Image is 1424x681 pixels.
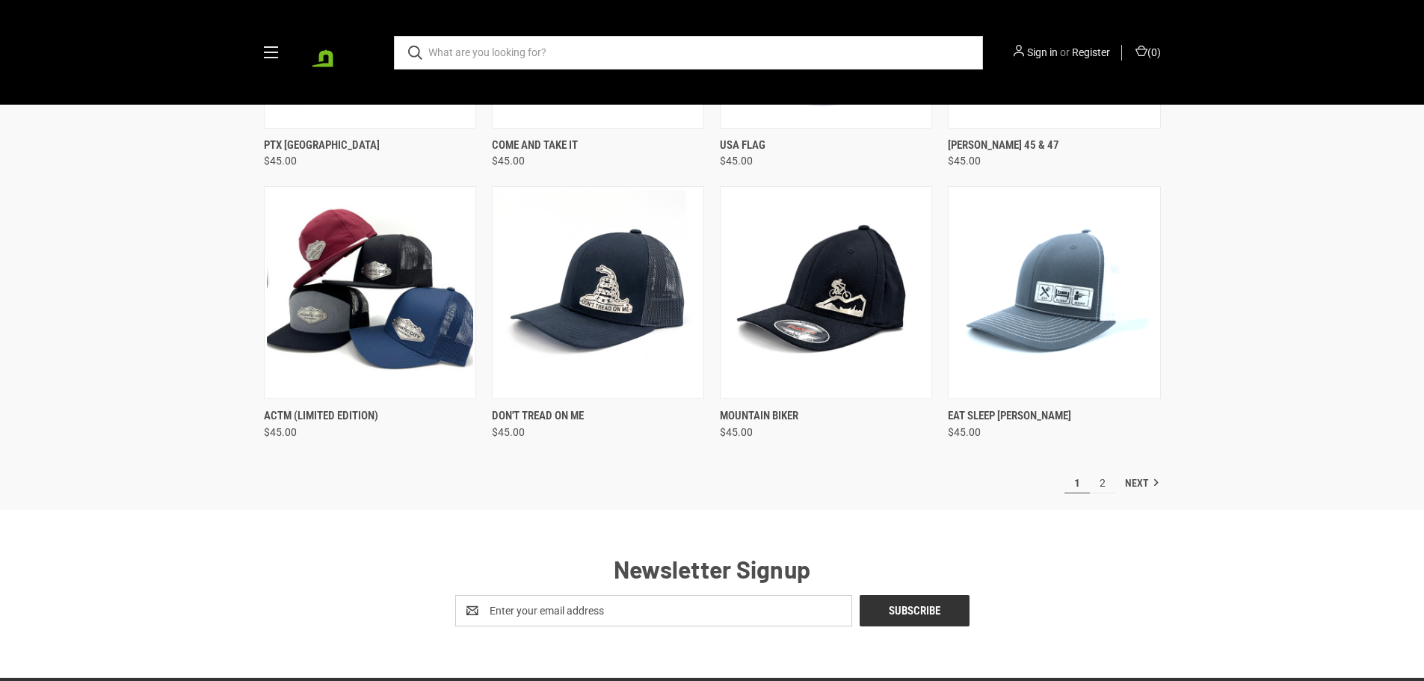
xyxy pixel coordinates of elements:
[1120,474,1160,493] a: Next
[720,153,753,169] span: $45.00
[492,137,578,154] a: Come and Take It, $45.00
[264,407,378,425] a: ACTM (Limited Edition), $45.00
[720,137,765,154] a: USA Flag, $45.00
[1060,46,1070,58] span: or
[1072,45,1110,61] a: Register
[264,425,297,440] span: $45.00
[267,189,473,396] a: ACTM (Limited Edition), $45.00
[264,137,380,154] a: PTX Eiffel Tower, $45.00
[492,425,525,440] span: $45.00
[948,425,981,440] span: $45.00
[723,190,929,396] img: Mountain Biker
[297,15,372,90] a: BadgeCaps
[455,595,852,626] input: Enter your email address
[264,153,297,169] span: $45.00
[1027,45,1058,61] a: Sign in
[860,595,970,626] input: Subscribe
[1349,609,1424,681] iframe: Chat Widget
[1090,473,1115,493] a: Page 2 of 2
[495,190,701,396] img: Don't Tread on Me
[948,137,1059,154] a: Trump 45 & 47, $45.00
[264,551,1161,587] h5: Newsletter Signup
[1064,473,1090,493] a: Page 1 of 2
[720,407,798,425] a: Mountain Biker, $45.00
[495,189,701,396] a: Don't Tread on Me, $45.00
[267,190,473,396] img: Atlantic City Truck Meet Hat Options
[951,189,1157,396] a: Eat Sleep Hunt, $45.00
[394,36,983,70] input: What are you looking for?
[948,407,1071,425] a: Eat Sleep Hunt, $45.00
[720,425,753,440] span: $45.00
[723,189,929,396] a: Mountain Biker, $45.00
[492,407,584,425] a: Don't Tread on Me, $45.00
[951,190,1157,396] img: Eat Sleep Hunt
[1133,45,1161,61] a: Cart with 0 items
[948,153,981,169] span: $45.00
[1151,46,1157,58] span: 0
[492,153,525,169] span: $45.00
[297,16,372,88] img: BadgeCaps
